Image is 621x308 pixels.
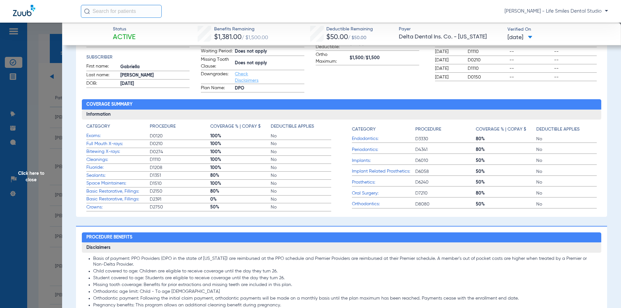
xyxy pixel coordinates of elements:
[399,26,502,33] span: Payer
[476,168,536,175] span: 50%
[415,190,476,196] span: D7210
[348,36,366,40] span: / $50.00
[113,26,136,33] span: Status
[86,123,110,130] h4: Category
[271,141,331,147] span: No
[476,146,536,153] span: 80%
[235,48,304,55] span: Does not apply
[415,179,476,186] span: D6240
[210,149,271,155] span: 100%
[352,190,415,197] span: Oral Surgery:
[150,165,210,171] span: D1208
[93,296,597,302] li: Orthodontic payment: Following the initial claim payment, orthodontic payments will be made on a ...
[150,133,210,139] span: D0120
[509,65,552,72] span: --
[86,141,150,147] span: Full Mouth X-rays:
[536,146,597,153] span: No
[415,201,476,207] span: D8080
[86,180,150,187] span: Space Maintainers:
[235,72,258,83] a: Check Disclaimers
[113,33,136,42] span: Active
[435,74,462,80] span: [DATE]
[210,188,271,195] span: 80%
[507,34,532,42] span: [DATE]
[82,242,602,253] h3: Disclaimers
[214,34,242,41] span: $1,381.00
[210,156,271,163] span: 100%
[352,179,415,186] span: Prosthetics:
[93,282,597,288] li: Missing tooth coverage: Benefits for prior extractions and missing teeth are included in this plan.
[210,133,271,139] span: 100%
[536,190,597,196] span: No
[214,26,268,33] span: Benefits Remaining
[271,188,331,195] span: No
[468,74,507,80] span: D0150
[82,232,602,243] h2: Procedure Benefits
[554,48,597,55] span: --
[150,188,210,195] span: D2150
[120,72,190,79] span: [PERSON_NAME]
[13,5,35,16] img: Zuub Logo
[536,157,597,164] span: No
[271,196,331,203] span: No
[415,157,476,164] span: D6010
[86,156,150,163] span: Cleanings:
[86,148,150,155] span: Bitewing X-rays:
[271,123,314,130] h4: Deductible Applies
[468,48,507,55] span: D1110
[476,179,536,186] span: 50%
[150,123,176,130] h4: Procedure
[93,256,597,267] li: Basis of payment: PPO Providers (DPO in the state of [US_STATE]) are reimbursed at the PPO schedu...
[536,126,580,133] h4: Deductible Applies
[399,33,502,41] span: Delta Dental Ins. Co. - [US_STATE]
[468,65,507,72] span: D1110
[435,48,462,55] span: [DATE]
[150,172,210,179] span: D1351
[435,65,462,72] span: [DATE]
[150,149,210,155] span: D0274
[352,146,415,153] span: Periodontics:
[235,60,304,67] span: Does not apply
[271,204,331,210] span: No
[271,172,331,179] span: No
[536,123,597,135] app-breakdown-title: Deductible Applies
[435,57,462,63] span: [DATE]
[210,165,271,171] span: 100%
[509,74,552,80] span: --
[350,55,419,61] span: $1,500/$1,500
[326,26,373,33] span: Deductible Remaining
[86,204,150,211] span: Crowns:
[86,172,150,179] span: Sealants:
[476,190,536,196] span: 80%
[589,277,621,308] iframe: Chat Widget
[476,123,536,135] app-breakdown-title: Coverage % | Copay $
[326,34,348,41] span: $50.00
[210,196,271,203] span: 0%
[352,123,415,135] app-breakdown-title: Category
[554,57,597,63] span: --
[415,168,476,175] span: D6058
[210,123,261,130] h4: Coverage % | Copay $
[271,133,331,139] span: No
[210,172,271,179] span: 80%
[86,80,118,88] span: DOB:
[210,141,271,147] span: 100%
[82,110,602,120] h3: Information
[86,188,150,195] span: Basic Restorative, Fillings:
[271,165,331,171] span: No
[415,126,441,133] h4: Procedure
[415,146,476,153] span: D4341
[352,135,415,142] span: Endodontics:
[93,289,597,295] li: Orthodontic age limit: Child - To age [DEMOGRAPHIC_DATA]
[150,180,210,187] span: D1510
[84,8,90,14] img: Search Icon
[536,168,597,175] span: No
[86,54,190,61] app-breakdown-title: Subscriber
[201,56,233,70] span: Missing Tooth Clause:
[86,123,150,132] app-breakdown-title: Category
[554,65,597,72] span: --
[476,126,526,133] h4: Coverage % | Copay $
[86,63,118,71] span: First name:
[150,123,210,132] app-breakdown-title: Procedure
